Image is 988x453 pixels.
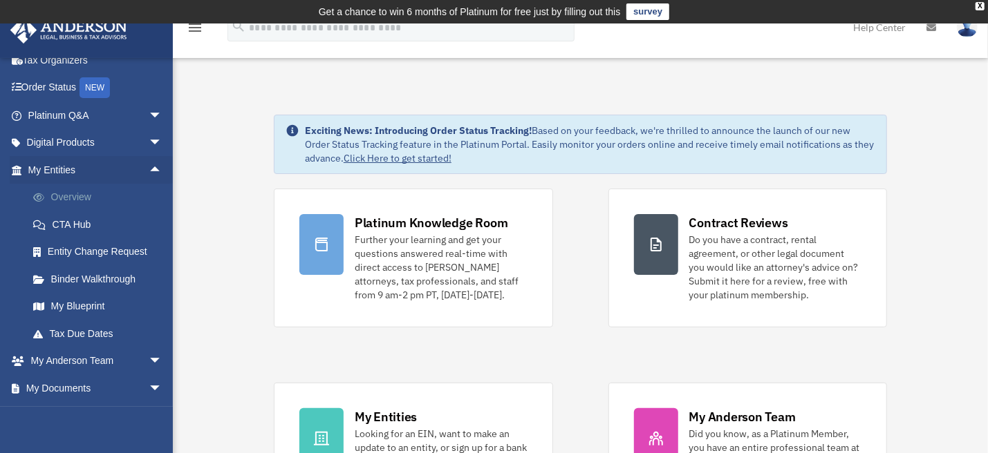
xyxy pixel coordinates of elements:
div: close [976,2,985,10]
span: arrow_drop_up [149,156,176,184]
a: My Anderson Teamarrow_drop_down [10,347,183,375]
a: My Documentsarrow_drop_down [10,374,183,402]
span: arrow_drop_down [149,402,176,430]
a: Entity Change Request [19,238,183,266]
a: Order StatusNEW [10,74,183,102]
img: User Pic [957,17,978,37]
span: arrow_drop_down [149,347,176,376]
span: arrow_drop_down [149,129,176,157]
a: Overview [19,184,183,211]
div: Get a chance to win 6 months of Platinum for free just by filling out this [319,3,621,20]
a: Platinum Knowledge Room Further your learning and get your questions answered real-time with dire... [274,189,553,327]
div: Contract Reviews [689,214,788,231]
a: Tax Due Dates [19,320,183,347]
strong: Exciting News: Introducing Order Status Tracking! [305,124,532,137]
a: menu [187,24,203,36]
a: My Blueprint [19,293,183,320]
i: search [231,19,246,34]
div: Further your learning and get your questions answered real-time with direct access to [PERSON_NAM... [355,233,528,302]
a: Digital Productsarrow_drop_down [10,129,183,157]
a: Online Learningarrow_drop_down [10,402,183,430]
a: Click Here to get started! [344,152,451,164]
div: My Anderson Team [689,408,796,425]
a: Tax Organizers [10,46,183,74]
div: Based on your feedback, we're thrilled to announce the launch of our new Order Status Tracking fe... [305,124,875,165]
div: Do you have a contract, rental agreement, or other legal document you would like an attorney's ad... [689,233,862,302]
span: arrow_drop_down [149,102,176,130]
a: Binder Walkthrough [19,265,183,293]
a: Contract Reviews Do you have a contract, rental agreement, or other legal document you would like... [608,189,888,327]
div: Platinum Knowledge Room [355,214,508,231]
div: My Entities [355,408,417,425]
img: Anderson Advisors Platinum Portal [6,17,131,44]
a: Platinum Q&Aarrow_drop_down [10,102,183,129]
a: survey [626,3,669,20]
div: NEW [80,77,110,98]
i: menu [187,19,203,36]
a: My Entitiesarrow_drop_up [10,156,183,184]
span: arrow_drop_down [149,374,176,403]
a: CTA Hub [19,211,183,238]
